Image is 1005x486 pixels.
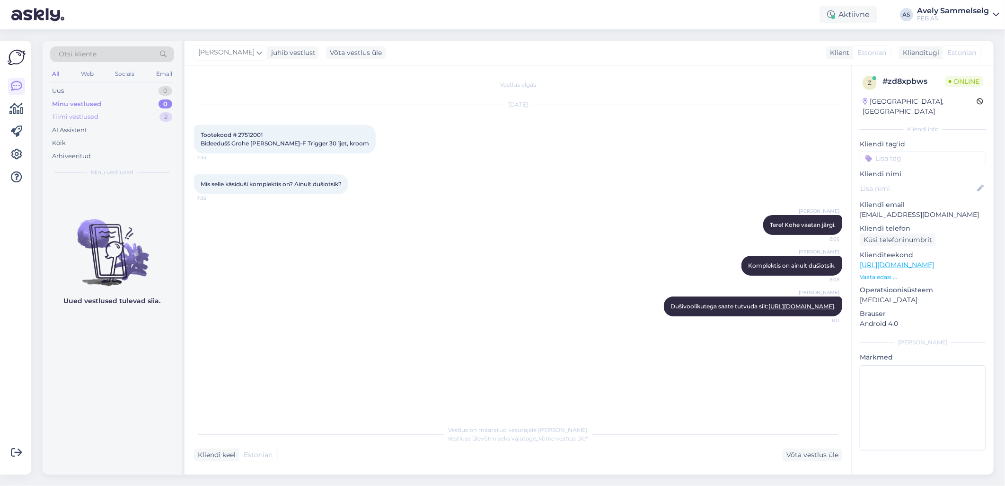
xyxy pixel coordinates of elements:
[826,48,849,58] div: Klient
[868,79,872,86] span: z
[770,221,836,228] span: Tere! Kohe vaatan järgi.
[670,303,836,310] span: Dušivoolikutega saate tutvuda siit: .
[52,152,91,161] div: Arhiveeritud
[917,15,989,22] div: FEB AS
[860,151,986,165] input: Lisa tag
[863,97,977,117] div: [GEOGRAPHIC_DATA], [GEOGRAPHIC_DATA]
[947,48,976,58] span: Estonian
[194,450,236,460] div: Kliendi keel
[860,224,986,234] p: Kliendi telefon
[860,295,986,305] p: [MEDICAL_DATA]
[860,250,986,260] p: Klienditeekond
[197,195,232,202] span: 7:36
[113,68,136,80] div: Socials
[860,261,934,269] a: [URL][DOMAIN_NAME]
[52,99,101,109] div: Minu vestlused
[91,168,133,177] span: Minu vestlused
[882,76,945,87] div: # zd8xpbws
[537,435,589,442] i: „Võtke vestlus üle”
[799,207,839,215] span: [PERSON_NAME]
[783,449,842,461] div: Võta vestlus üle
[64,296,161,306] p: Uued vestlused tulevad siia.
[201,131,369,147] span: Tootekood # 27512001 Bideedušš Grohe [PERSON_NAME]-F Trigger 30 1jet, kroom
[945,76,983,87] span: Online
[52,126,87,135] div: AI Assistent
[448,435,589,442] span: Vestluse ülevõtmiseks vajutage
[244,450,273,460] span: Estonian
[197,154,232,161] span: 7:34
[804,276,839,283] span: 8:08
[857,48,886,58] span: Estonian
[860,125,986,134] div: Kliendi info
[860,200,986,210] p: Kliendi email
[860,338,986,347] div: [PERSON_NAME]
[52,112,98,122] div: Tiimi vestlused
[748,262,836,269] span: Komplektis on ainult dušiotsik.
[860,273,986,281] p: Vaata edasi ...
[267,48,316,58] div: juhib vestlust
[768,303,834,310] a: [URL][DOMAIN_NAME]
[159,99,172,109] div: 0
[449,426,588,433] span: Vestlus on määratud kasutajale [PERSON_NAME]
[52,138,66,148] div: Kõik
[804,317,839,324] span: 8:11
[326,46,386,59] div: Võta vestlus üle
[52,86,64,96] div: Uus
[860,319,986,329] p: Android 4.0
[43,202,182,288] img: No chats
[900,8,913,21] div: AS
[917,7,989,15] div: Avely Sammelselg
[50,68,61,80] div: All
[860,352,986,362] p: Märkmed
[860,183,975,194] input: Lisa nimi
[8,48,26,66] img: Askly Logo
[860,285,986,295] p: Operatsioonisüsteem
[159,86,172,96] div: 0
[194,100,842,109] div: [DATE]
[899,48,939,58] div: Klienditugi
[799,248,839,255] span: [PERSON_NAME]
[159,112,172,122] div: 2
[860,139,986,149] p: Kliendi tag'id
[820,6,877,23] div: Aktiivne
[59,49,97,59] span: Otsi kliente
[194,81,842,89] div: Vestlus algas
[917,7,999,22] a: Avely SammelselgFEB AS
[860,234,936,246] div: Küsi telefoninumbrit
[804,235,839,243] span: 8:06
[154,68,174,80] div: Email
[799,289,839,296] span: [PERSON_NAME]
[201,180,342,188] span: Mis selle käsiduši komplektis on? Ainult dušiotsik?
[860,309,986,319] p: Brauser
[79,68,96,80] div: Web
[198,47,255,58] span: [PERSON_NAME]
[860,210,986,220] p: [EMAIL_ADDRESS][DOMAIN_NAME]
[860,169,986,179] p: Kliendi nimi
